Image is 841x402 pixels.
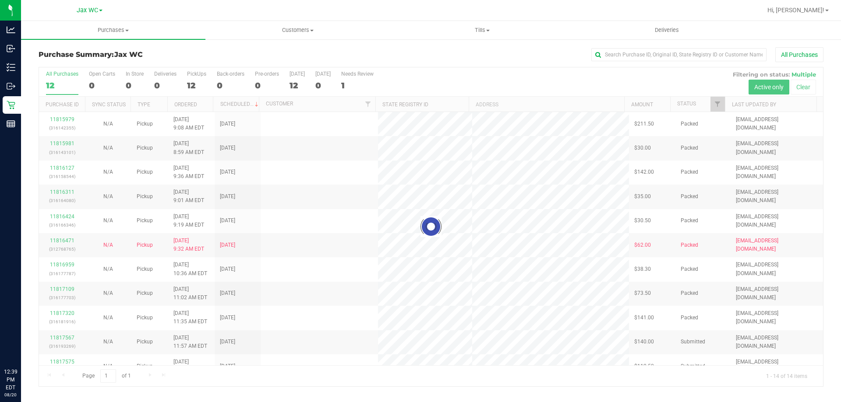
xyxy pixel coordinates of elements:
[39,51,300,59] h3: Purchase Summary:
[575,21,759,39] a: Deliveries
[7,119,15,128] inline-svg: Reports
[21,26,205,34] span: Purchases
[7,82,15,91] inline-svg: Outbound
[643,26,691,34] span: Deliveries
[7,44,15,53] inline-svg: Inbound
[7,25,15,34] inline-svg: Analytics
[4,368,17,392] p: 12:39 PM EDT
[4,392,17,398] p: 08/20
[21,21,205,39] a: Purchases
[767,7,824,14] span: Hi, [PERSON_NAME]!
[390,21,574,39] a: Tills
[591,48,767,61] input: Search Purchase ID, Original ID, State Registry ID or Customer Name...
[77,7,98,14] span: Jax WC
[205,21,390,39] a: Customers
[390,26,574,34] span: Tills
[114,50,143,59] span: Jax WC
[206,26,389,34] span: Customers
[7,63,15,72] inline-svg: Inventory
[7,101,15,109] inline-svg: Retail
[775,47,823,62] button: All Purchases
[9,332,35,358] iframe: Resource center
